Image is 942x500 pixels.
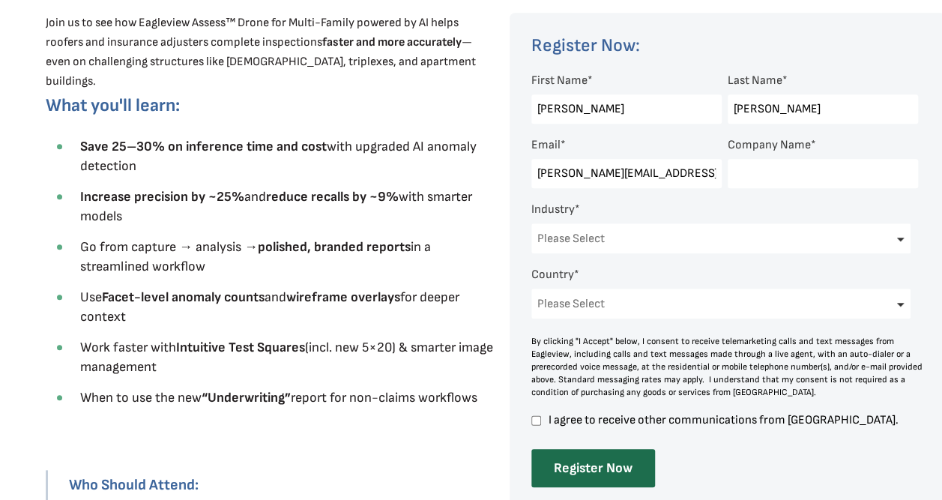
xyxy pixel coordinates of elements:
[80,239,431,274] span: Go from capture → analysis → in a streamlined workflow
[728,138,811,152] span: Company Name
[322,35,462,49] strong: faster and more accurately
[80,189,244,205] strong: Increase precision by ~25%
[80,189,472,224] span: and with smarter models
[258,239,411,255] strong: polished, branded reports
[286,289,400,305] strong: wireframe overlays
[80,139,327,154] strong: Save 25–30% on inference time and cost
[80,340,493,375] span: Work faster with (incl. new 5×20) & smarter image management
[531,335,924,399] div: By clicking "I Accept" below, I consent to receive telemarketing calls and text messages from Eag...
[728,73,782,88] span: Last Name
[531,73,588,88] span: First Name
[546,414,918,427] span: I agree to receive other communications from [GEOGRAPHIC_DATA].
[531,138,561,152] span: Email
[531,202,575,217] span: Industry
[202,390,291,406] strong: “Underwriting”
[531,34,640,56] span: Register Now:
[80,289,459,325] span: Use and for deeper context
[80,139,477,174] span: with upgraded AI anomaly detection
[80,390,477,406] span: When to use the new report for non-claims workflows
[531,449,655,487] input: Register Now
[266,189,399,205] strong: reduce recalls by ~9%
[46,16,476,88] span: Join us to see how Eagleview Assess™ Drone for Multi-Family powered by AI helps roofers and insur...
[102,289,265,305] strong: Facet-level anomaly counts
[531,268,574,282] span: Country
[531,414,541,427] input: I agree to receive other communications from [GEOGRAPHIC_DATA].
[176,340,305,355] strong: Intuitive Test Squares
[46,94,180,116] span: What you'll learn:
[69,476,199,494] strong: Who Should Attend:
